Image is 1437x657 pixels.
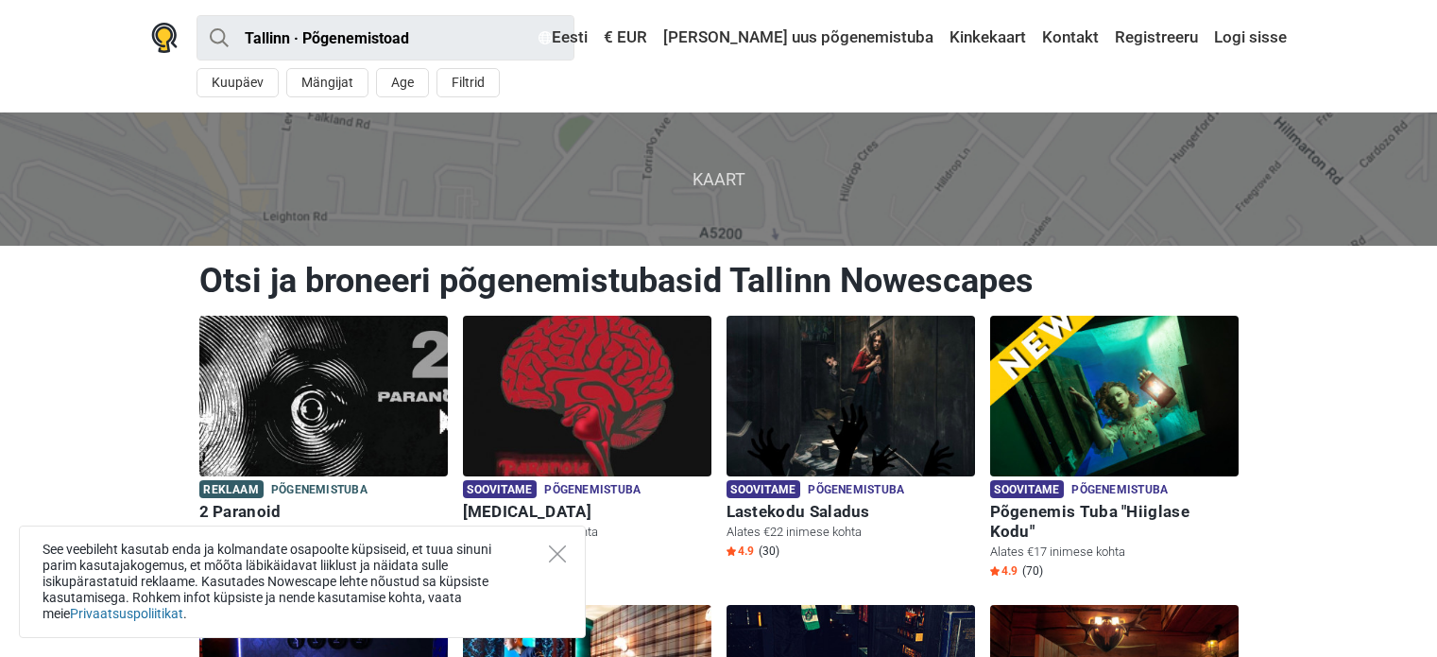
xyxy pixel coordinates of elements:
[544,480,641,501] span: Põgenemistuba
[199,502,448,522] h6: 2 Paranoid
[727,544,754,559] span: 4.9
[463,316,711,562] a: Paranoia Soovitame Põgenemistuba [MEDICAL_DATA] Alates €13 inimese kohta Star5.0 (1)
[151,23,178,53] img: Nowescape logo
[990,566,1000,576] img: Star
[1071,480,1168,501] span: Põgenemistuba
[286,68,368,97] button: Mängijat
[463,316,711,476] img: Paranoia
[1037,21,1103,55] a: Kontakt
[197,68,279,97] button: Kuupäev
[1209,21,1287,55] a: Logi sisse
[1110,21,1203,55] a: Registreeru
[534,21,592,55] a: Eesti
[70,606,183,621] a: Privaatsuspoliitikat
[659,21,938,55] a: [PERSON_NAME] uus põgenemistuba
[727,316,975,476] img: Lastekodu Saladus
[19,526,586,638] div: See veebileht kasutab enda ja kolmandate osapoolte küpsiseid, et tuua sinuni parim kasutajakogemu...
[990,563,1018,579] span: 4.9
[990,480,1065,498] span: Soovitame
[199,260,1239,302] h1: Otsi ja broneeri põgenemistubasid Tallinn Nowescapes
[727,480,801,498] span: Soovitame
[199,316,448,562] a: 2 Paranoid Reklaam Põgenemistuba 2 Paranoid Alates €12 inimese kohta Star2.0 (1)
[463,480,538,498] span: Soovitame
[727,502,975,522] h6: Lastekodu Saladus
[463,502,711,522] h6: [MEDICAL_DATA]
[436,68,500,97] button: Filtrid
[197,15,574,61] input: proovi “Tallinn”
[1022,563,1043,579] span: (70)
[539,31,552,44] img: Eesti
[990,316,1239,476] img: Põgenemis Tuba "Hiiglase Kodu"
[199,480,264,498] span: Reklaam
[990,544,1239,561] p: Alates €17 inimese kohta
[727,316,975,562] a: Lastekodu Saladus Soovitame Põgenemistuba Lastekodu Saladus Alates €22 inimese kohta Star4.9 (30)
[945,21,1031,55] a: Kinkekaart
[727,546,736,556] img: Star
[199,524,448,541] p: Alates €12 inimese kohta
[759,544,779,559] span: (30)
[463,524,711,541] p: Alates €13 inimese kohta
[599,21,652,55] a: € EUR
[808,480,904,501] span: Põgenemistuba
[199,316,448,476] img: 2 Paranoid
[727,524,975,541] p: Alates €22 inimese kohta
[549,545,566,562] button: Close
[990,502,1239,542] h6: Põgenemis Tuba "Hiiglase Kodu"
[376,68,429,97] button: Age
[990,316,1239,582] a: Põgenemis Tuba "Hiiglase Kodu" Soovitame Põgenemistuba Põgenemis Tuba "Hiiglase Kodu" Alates €17 ...
[271,480,368,501] span: Põgenemistuba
